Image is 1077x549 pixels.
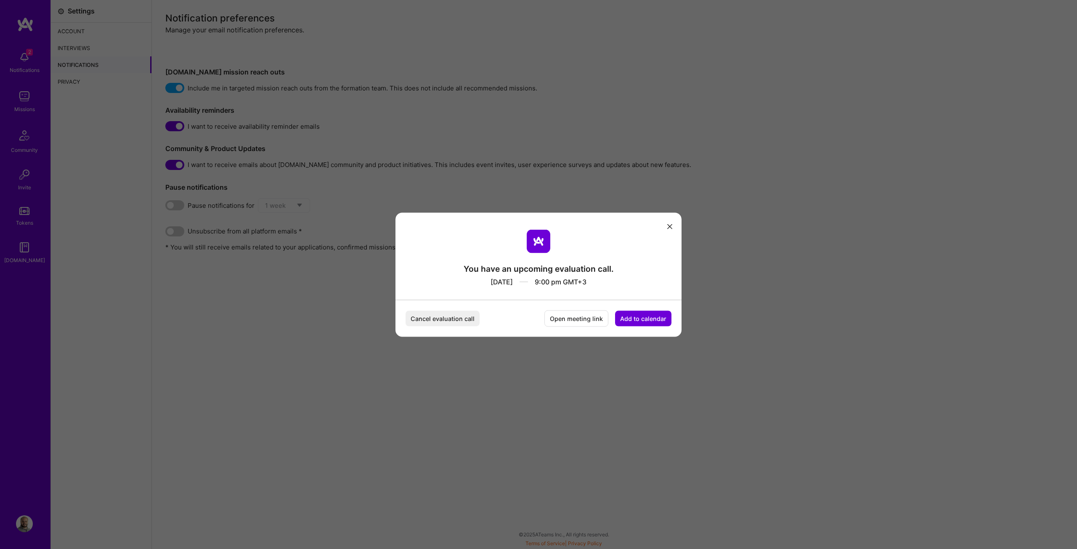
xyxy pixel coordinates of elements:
button: Add to calendar [615,310,671,326]
i: icon Close [667,224,672,229]
div: [DATE] 9:00 pm GMT+3 [464,274,614,286]
div: You have an upcoming evaluation call. [464,263,614,274]
button: Cancel evaluation call [406,310,480,326]
img: aTeam logo [527,229,550,253]
div: modal [395,212,682,337]
button: Open meeting link [544,310,608,326]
